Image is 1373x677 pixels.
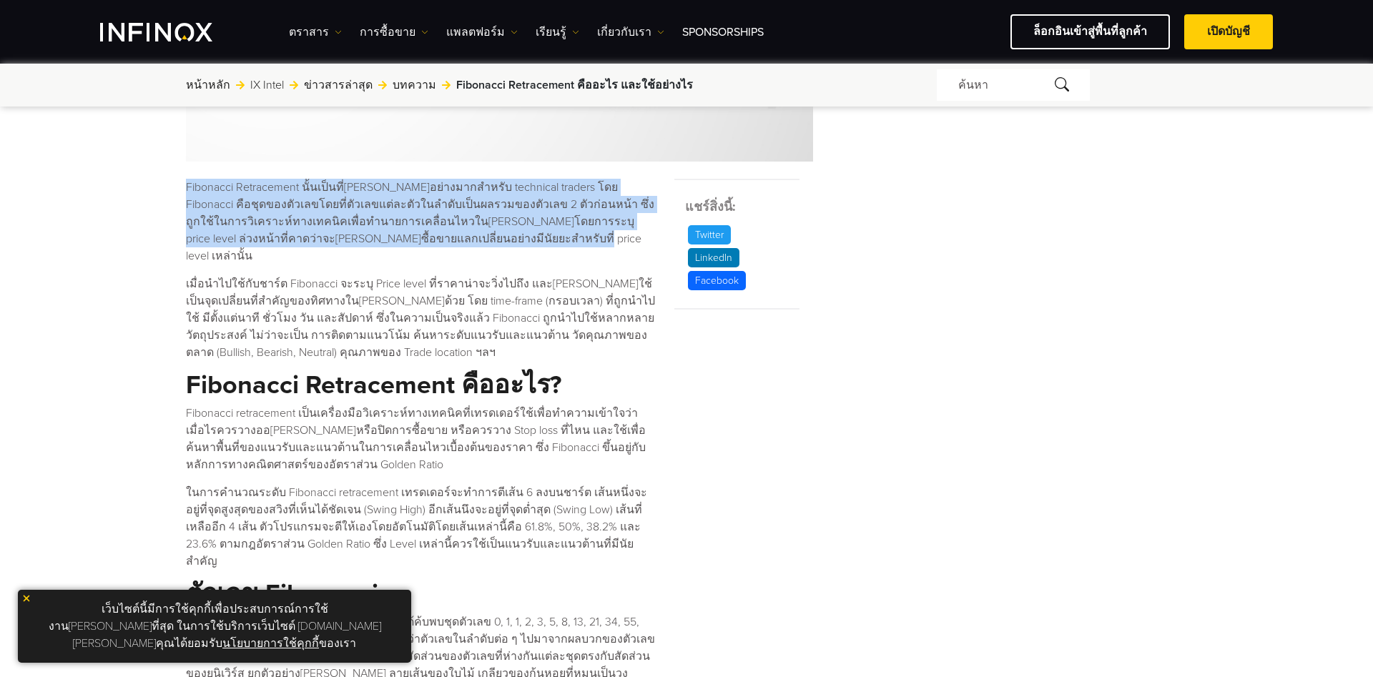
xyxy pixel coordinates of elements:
[937,69,1090,101] div: ค้นหา
[456,76,693,94] span: Fibonacci Retracement คืออะไร และใช้อย่างไร
[685,225,734,244] a: Twitter
[446,24,518,41] a: แพลตฟอร์ม
[597,24,664,41] a: เกี่ยวกับเรา
[186,580,656,608] h1: ตัวเลข Fibonacci
[304,76,373,94] a: ข่าวสารล่าสุด
[1184,14,1273,49] a: เปิดบัญชี
[360,24,428,41] a: การซื้อขาย
[536,24,579,41] a: เรียนรู้
[186,372,656,399] h1: Fibonacci Retracement คืออะไร?
[688,225,731,244] p: Twitter
[378,81,387,89] img: arrow-right
[289,24,342,41] a: ตราสาร
[250,76,284,94] a: IX Intel
[100,23,246,41] a: INFINOX Logo
[186,275,656,361] p: เมื่อนำไปใช้กับชาร์ต Fibonacci จะระบุ Price level ที่ราคาน่าจะวิ่งไปถึง และ[PERSON_NAME]ใช้เป็นจุ...
[186,405,656,473] p: Fibonacci retracement เป็นเครื่องมือวิเคราะห์ทางเทคนิคที่เทรดเดอร์ใช้เพื่อทำความเข้าใจว่าเมื่อไรค...
[685,197,799,217] h5: แชร์สิ่งนี้:
[25,597,404,656] p: เว็บไซต์นี้มีการใช้คุกกี้เพื่อประสบการณ์การใช้งาน[PERSON_NAME]ที่สุด ในการใช้บริการเว็บไซต์ [DOMA...
[393,76,436,94] a: บทความ
[682,24,764,41] a: Sponsorships
[236,81,245,89] img: arrow-right
[222,636,319,651] a: นโยบายการใช้คุกกี้
[688,271,746,290] p: Facebook
[685,271,749,290] a: Facebook
[688,248,739,267] p: LinkedIn
[21,593,31,603] img: yellow close icon
[186,76,230,94] a: หน้าหลัก
[290,81,298,89] img: arrow-right
[186,484,656,570] p: ในการคำนวณระดับ Fibonacci retracement เทรดเดอร์จะทำการตีเส้น 6 ลงบนชาร์ต เส้นหนึ่งจะอยู่ที่จุดสูง...
[1010,14,1170,49] a: ล็อกอินเข้าสู่พื้นที่ลูกค้า
[685,248,742,267] a: LinkedIn
[442,81,451,89] img: arrow-right
[186,179,656,265] p: Fibonacci Retracement นั้นเป็นที่[PERSON_NAME]อย่างมากสำหรับ technical traders โดย Fibonacci คือช...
